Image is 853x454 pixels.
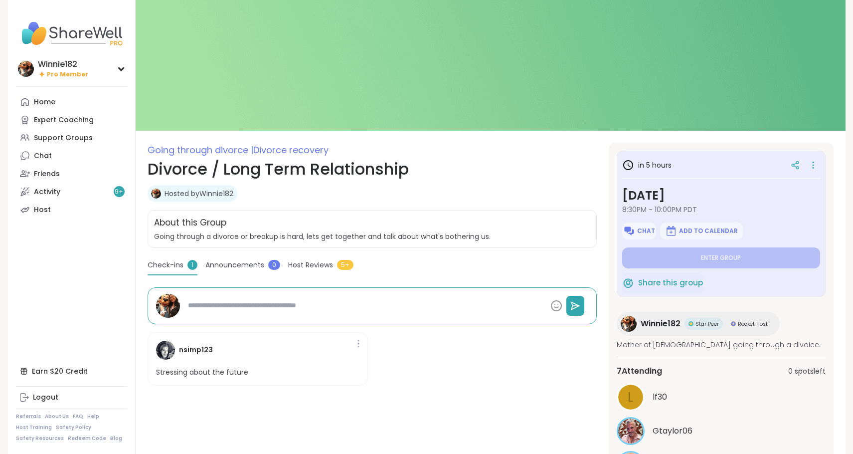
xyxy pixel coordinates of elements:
img: Winnie182 [621,316,637,332]
span: Chat [637,227,655,235]
a: Blog [110,435,122,442]
img: Gtaylor06 [618,419,643,444]
div: Chat [34,151,52,161]
span: 0 spots left [788,366,826,377]
a: Referrals [16,413,41,420]
a: Winnie182Winnie182Star PeerStar PeerRocket HostRocket Host [617,312,780,336]
span: 9 + [115,188,123,196]
div: Winnie182 [38,59,88,70]
img: Winnie182 [156,294,180,318]
img: Star Peer [688,321,693,326]
h2: About this Group [154,217,226,229]
span: Add to Calendar [679,227,738,235]
span: Going through a divorce or breakup is hard, lets get together and talk about what's bothering us. [154,231,590,241]
div: Expert Coaching [34,115,94,125]
img: ShareWell Logomark [623,225,635,237]
a: Logout [16,389,127,407]
a: Friends [16,165,127,183]
span: l [628,388,633,407]
div: Earn $20 Credit [16,362,127,380]
span: Divorce recovery [253,144,329,156]
button: Share this group [622,272,703,293]
div: Home [34,97,55,107]
span: Star Peer [695,320,719,328]
a: Help [87,413,99,420]
button: Add to Calendar [660,223,743,239]
img: ShareWell Logomark [622,277,634,289]
a: Host Training [16,424,52,431]
h1: Divorce / Long Term Relationship [148,157,597,181]
span: Gtaylor06 [653,425,692,437]
span: 8:30PM - 10:00PM PDT [622,205,820,215]
a: About Us [45,413,69,420]
button: Enter group [622,247,820,268]
span: 7 Attending [617,365,662,377]
a: Home [16,93,127,111]
a: FAQ [73,413,83,420]
img: Rocket Host [731,321,736,326]
h3: [DATE] [622,187,820,205]
a: Gtaylor06Gtaylor06 [617,417,826,445]
button: Chat [622,223,656,239]
a: Activity9+ [16,183,127,201]
span: Enter group [701,254,741,262]
span: 5+ [337,260,353,270]
span: Winnie182 [641,318,681,330]
div: Support Groups [34,133,93,143]
span: Announcements [205,260,264,270]
img: Winnie182 [151,189,161,199]
img: ShareWell Logomark [665,225,677,237]
a: Host [16,201,127,219]
div: Logout [33,393,58,403]
span: Rocket Host [738,320,768,328]
span: 1 [187,260,197,270]
span: lf30 [653,391,667,403]
span: Host Reviews [288,260,333,270]
a: Safety Resources [16,435,64,442]
span: Mother of [DEMOGRAPHIC_DATA] going through a divoice. [617,340,826,350]
div: Activity [34,187,60,197]
img: nsimp123 [156,341,175,360]
span: Going through divorce | [148,144,253,156]
a: Safety Policy [56,424,91,431]
a: Chat [16,147,127,165]
div: Host [34,205,51,215]
span: 0 [268,260,280,270]
p: Stressing about the future [156,368,248,378]
a: Hosted byWinnie182 [165,189,233,199]
span: Check-ins [148,260,183,270]
a: Expert Coaching [16,111,127,129]
a: Redeem Code [68,435,106,442]
div: Friends [34,169,60,179]
span: Share this group [638,277,703,289]
h4: nsimp123 [179,345,213,355]
img: ShareWell Nav Logo [16,16,127,51]
img: Winnie182 [18,61,34,77]
a: Support Groups [16,129,127,147]
h3: in 5 hours [622,159,672,171]
span: Pro Member [47,70,88,79]
a: llf30 [617,383,826,411]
